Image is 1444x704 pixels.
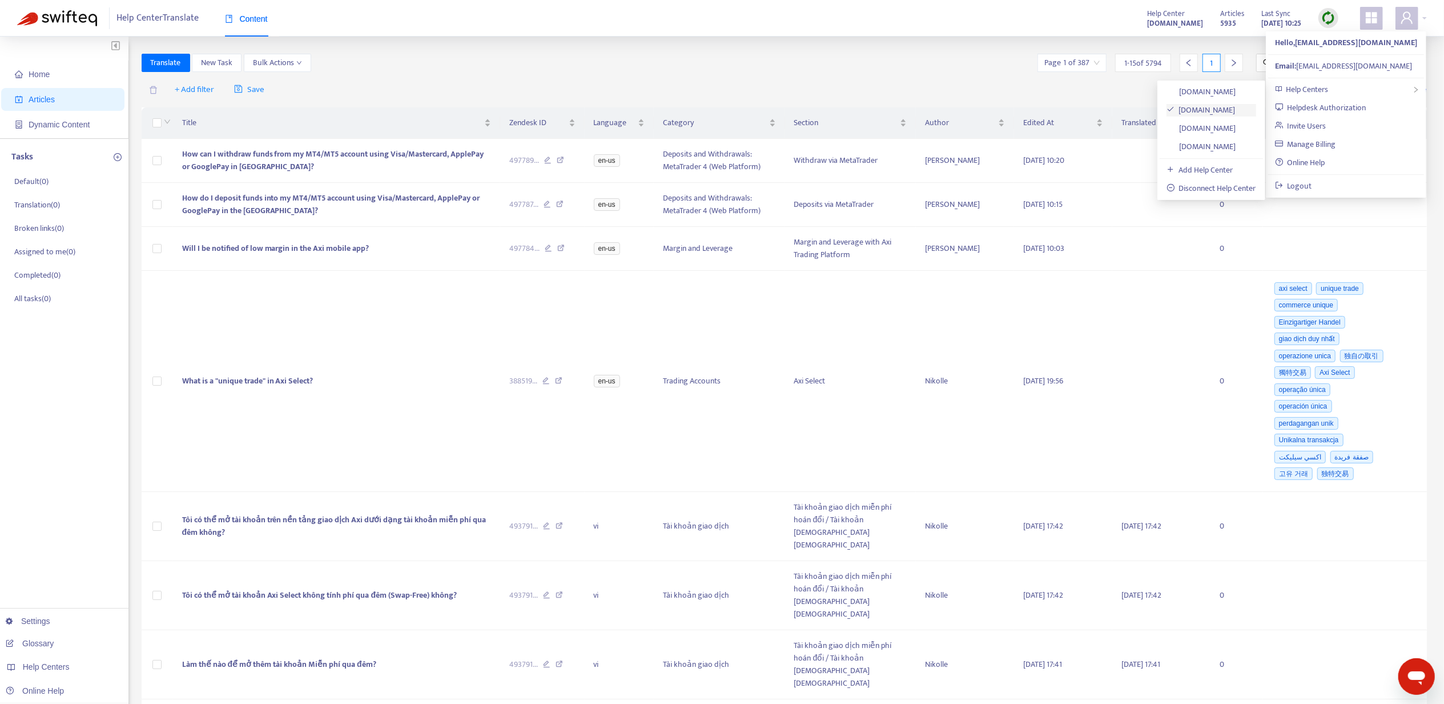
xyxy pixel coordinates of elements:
[225,15,233,23] span: book
[1210,183,1263,227] td: 0
[182,191,480,217] span: How do I deposit funds into my MT4/MT5 account using Visa/Mastercard, ApplePay or GooglePay in th...
[1398,658,1435,695] iframe: Button to launch messaging window
[6,639,54,648] a: Glossary
[1263,59,1271,67] span: search
[1274,434,1344,446] span: Unikalna transakcja
[14,175,49,187] p: Default ( 0 )
[654,492,785,561] td: Tài khoản giao dịch
[654,561,785,630] td: Tài khoản giao dịch
[785,227,916,271] td: Margin and Leverage with Axi Trading Platform
[1147,7,1185,20] span: Help Center
[173,107,501,139] th: Title
[594,242,620,255] span: en-us
[916,107,1014,139] th: Author
[794,117,898,129] span: Section
[654,183,785,227] td: Deposits and Withdrawals: MetaTrader 4 (Web Platform)
[654,139,785,183] td: Deposits and Withdrawals: MetaTrader 4 (Web Platform)
[1274,451,1326,463] span: اكسي سيليكت
[164,118,171,125] span: down
[1365,11,1378,25] span: appstore
[1400,11,1414,25] span: user
[1275,36,1417,49] strong: Hello, [EMAIL_ADDRESS][DOMAIN_NAME]
[1112,107,1210,139] th: Translated At
[225,14,268,23] span: Content
[916,139,1014,183] td: [PERSON_NAME]
[1274,282,1312,295] span: axi select
[1275,179,1312,193] a: Logout
[585,561,654,630] td: vi
[29,70,50,79] span: Home
[1315,366,1354,379] span: Axi Select
[1124,57,1162,69] span: 1 - 15 of 5794
[654,630,785,699] td: Tài khoản giao dịch
[1185,59,1193,67] span: left
[916,561,1014,630] td: Nikolle
[182,589,457,602] span: Tôi có thể mở tài khoản Axi Select không tính phí qua đêm (Swap-Free) không?
[296,60,302,66] span: down
[509,154,539,167] span: 497789 ...
[1202,54,1221,72] div: 1
[916,227,1014,271] td: [PERSON_NAME]
[14,293,51,305] p: All tasks ( 0 )
[509,242,540,255] span: 497784 ...
[1274,467,1313,480] span: 고유 거래
[925,117,996,129] span: Author
[1275,101,1366,114] a: Helpdesk Authorization
[114,153,122,161] span: plus-circle
[1167,122,1236,135] a: [DOMAIN_NAME]
[1023,589,1063,602] span: [DATE] 17:42
[509,198,538,211] span: 497787 ...
[17,10,97,26] img: Swifteq
[1023,658,1062,671] span: [DATE] 17:41
[1121,589,1161,602] span: [DATE] 17:42
[11,150,33,164] p: Tasks
[1147,17,1203,30] a: [DOMAIN_NAME]
[1167,182,1256,195] a: Disconnect Help Center
[1340,350,1383,362] span: 独自の取引
[1230,59,1238,67] span: right
[1023,198,1063,211] span: [DATE] 10:15
[29,120,90,129] span: Dynamic Content
[15,121,23,129] span: container
[509,117,566,129] span: Zendesk ID
[1261,17,1301,30] strong: [DATE] 10:25
[1220,7,1244,20] span: Articles
[916,492,1014,561] td: Nikolle
[1210,561,1263,630] td: 0
[201,57,232,69] span: New Task
[14,199,60,211] p: Translation ( 0 )
[1167,103,1236,117] a: [DOMAIN_NAME]
[663,117,766,129] span: Category
[14,246,75,258] p: Assigned to me ( 0 )
[182,374,313,387] span: What is a "unique trade" in Axi Select?
[29,95,55,104] span: Articles
[594,375,620,387] span: en-us
[253,57,302,69] span: Bulk Actions
[785,561,916,630] td: Tài khoản giao dịch miễn phí hoán đổi / Tài khoản [DEMOGRAPHIC_DATA] [DEMOGRAPHIC_DATA]
[117,7,199,29] span: Help Center Translate
[149,86,158,94] span: delete
[1121,117,1192,129] span: Translated At
[1210,492,1263,561] td: 0
[1023,374,1063,387] span: [DATE] 19:56
[1220,17,1236,30] strong: 5935
[6,617,50,626] a: Settings
[1274,299,1338,311] span: commerce unique
[916,630,1014,699] td: Nikolle
[654,107,785,139] th: Category
[916,183,1014,227] td: [PERSON_NAME]
[1167,140,1236,153] a: [DOMAIN_NAME]
[1275,119,1326,133] a: Invite Users
[1413,86,1419,93] span: right
[585,492,654,561] td: vi
[1275,138,1336,151] a: Manage Billing
[1274,350,1336,362] span: operazione unica
[142,54,190,72] button: Translate
[1014,107,1112,139] th: Edited At
[1210,227,1263,271] td: 0
[1210,271,1263,492] td: 0
[594,117,636,129] span: Language
[1023,519,1063,533] span: [DATE] 17:42
[1286,83,1328,96] span: Help Centers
